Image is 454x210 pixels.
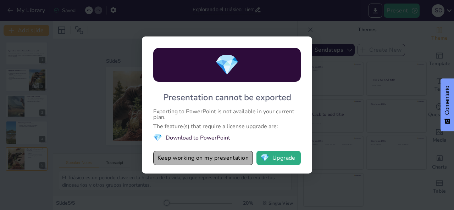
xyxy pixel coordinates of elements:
div: The feature(s) that require a license upgrade are: [153,124,301,129]
span: diamond [260,154,269,161]
font: Comentario [444,86,450,115]
span: diamond [215,51,239,79]
button: Comentarios - Mostrar encuesta [441,79,454,131]
span: diamond [153,133,162,142]
li: Download to PowerPoint [153,133,301,142]
div: Presentation cannot be exported [163,92,291,103]
button: diamondUpgrade [256,151,301,165]
div: Exporting to PowerPoint is not available in your current plan. [153,109,301,120]
button: Keep working on my presentation [153,151,253,165]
